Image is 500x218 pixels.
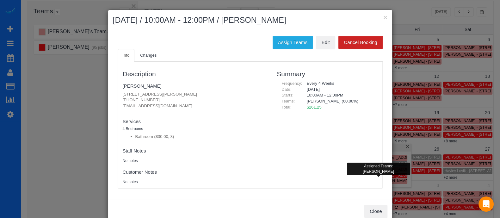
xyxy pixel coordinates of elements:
div: Open Intercom Messenger [478,196,494,212]
li: Bathroom ($30.00, 3) [135,134,268,140]
div: Assigned Teams: [PERSON_NAME] [347,163,410,175]
p: [STREET_ADDRESS][PERSON_NAME] [PHONE_NUMBER] [EMAIL_ADDRESS][DOMAIN_NAME] [123,91,268,109]
span: $261.25 [307,105,322,109]
button: × [383,14,387,21]
span: Teams: [281,99,295,103]
span: Total: [281,105,291,109]
h4: Staff Notes [123,148,268,154]
a: Info [118,49,135,62]
span: Date: [281,87,291,92]
h5: 4 Bedrooms [123,127,268,131]
h3: Description [123,70,268,78]
div: 10:00AM - 12:00PM [302,92,378,98]
h4: Services [123,119,268,124]
a: Edit [316,36,335,49]
button: Cancel Booking [338,36,382,49]
span: Info [123,53,130,58]
a: Changes [135,49,162,62]
span: Frequency: [281,81,302,86]
pre: No notes [123,158,268,164]
button: Close [364,205,387,218]
h2: [DATE] / 10:00AM - 12:00PM / [PERSON_NAME] [113,15,387,26]
pre: No notes [123,179,268,185]
h4: Customer Notes [123,170,268,175]
div: Every 4 Weeks [302,81,378,87]
div: [DATE] [302,87,378,93]
span: Starts: [281,93,293,97]
button: Assign Teams [273,36,313,49]
h3: Summary [277,70,377,78]
li: [PERSON_NAME] (60.00%) [307,98,373,104]
span: Changes [140,53,157,58]
a: [PERSON_NAME] [123,83,162,89]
